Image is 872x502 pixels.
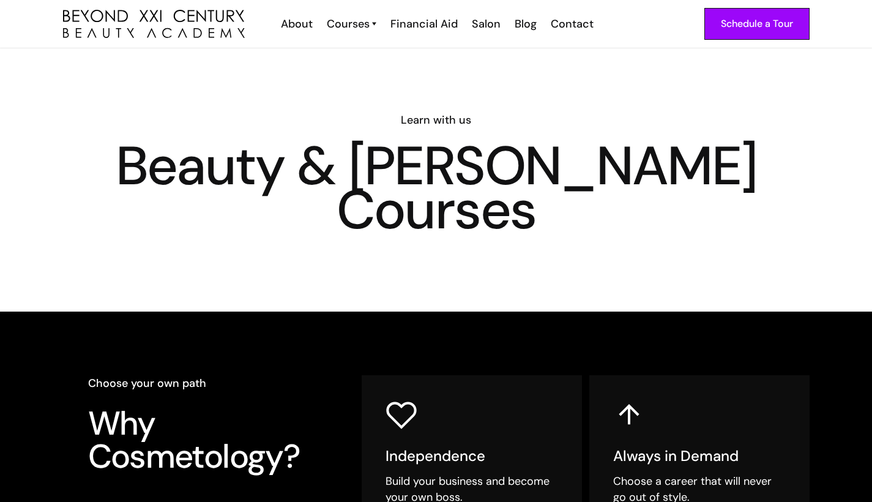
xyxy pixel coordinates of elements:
[390,16,458,32] div: Financial Aid
[88,375,327,391] h6: Choose your own path
[63,10,245,39] img: beyond 21st century beauty academy logo
[704,8,810,40] a: Schedule a Tour
[613,399,645,431] img: up arrow
[273,16,319,32] a: About
[382,16,464,32] a: Financial Aid
[63,10,245,39] a: home
[543,16,600,32] a: Contact
[551,16,594,32] div: Contact
[88,407,327,473] h3: Why Cosmetology?
[386,447,558,465] h5: Independence
[327,16,370,32] div: Courses
[721,16,793,32] div: Schedule a Tour
[63,112,810,128] h6: Learn with us
[507,16,543,32] a: Blog
[63,144,810,232] h1: Beauty & [PERSON_NAME] Courses
[613,447,786,465] h5: Always in Demand
[281,16,313,32] div: About
[464,16,507,32] a: Salon
[472,16,501,32] div: Salon
[386,399,417,431] img: heart icon
[515,16,537,32] div: Blog
[327,16,376,32] a: Courses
